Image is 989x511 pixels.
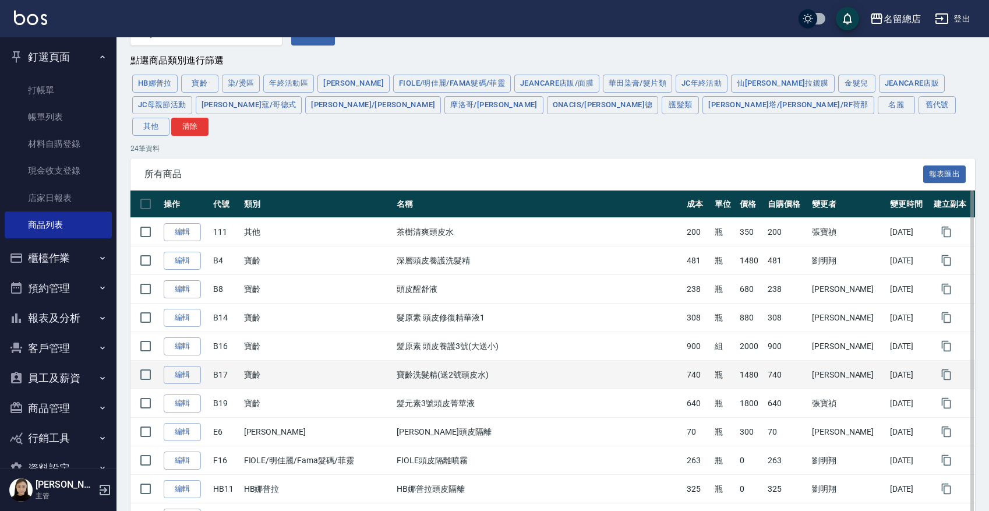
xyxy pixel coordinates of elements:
button: 資料設定 [5,453,112,484]
td: 1480 [737,361,765,389]
button: 摩洛哥/[PERSON_NAME] [444,96,543,114]
button: 染/燙區 [222,75,260,93]
button: 預約管理 [5,273,112,304]
div: 點選商品類別進行篩選 [130,55,975,67]
button: [PERSON_NAME]塔/[PERSON_NAME]/RF荷那 [702,96,874,114]
td: [PERSON_NAME]頭皮隔離 [394,418,683,446]
td: 寶齡 [241,361,394,389]
button: 登出 [930,8,975,30]
td: 瓶 [712,246,737,275]
button: 報表匯出 [923,165,966,184]
td: 325 [684,475,712,503]
td: 880 [737,304,765,332]
td: 寶齡洗髮精(送2號頭皮水) [394,361,683,389]
td: 寶齡 [241,275,394,304]
th: 成本 [684,191,712,218]
td: 瓶 [712,418,737,446]
button: 客戶管理 [5,333,112,364]
td: 頭皮醒舒液 [394,275,683,304]
td: [DATE] [887,361,931,389]
button: 名麗 [878,96,915,114]
button: 員工及薪資 [5,363,112,393]
span: 所有商品 [144,168,923,180]
button: 護髮類 [662,96,699,114]
td: [PERSON_NAME] [809,304,887,332]
div: 名留總店 [884,12,921,26]
th: 操作 [161,191,210,218]
td: 200 [684,218,712,246]
a: 商品列表 [5,212,112,238]
p: 主管 [36,491,95,501]
td: 200 [765,218,809,246]
td: [DATE] [887,332,931,361]
td: 其他 [241,218,394,246]
a: 材料自購登錄 [5,131,112,157]
td: 瓶 [712,389,737,418]
td: E6 [210,418,241,446]
td: 張寶禎 [809,218,887,246]
td: 髮元素3號頭皮菁華液 [394,389,683,418]
td: 640 [765,389,809,418]
td: B4 [210,246,241,275]
td: 劉明翔 [809,446,887,475]
button: JC母親節活動 [132,96,192,114]
a: 編輯 [164,423,201,441]
img: Logo [14,10,47,25]
td: B17 [210,361,241,389]
td: [DATE] [887,246,931,275]
td: 深層頭皮養護洗髮精 [394,246,683,275]
a: 報表匯出 [923,168,966,179]
button: 商品管理 [5,393,112,424]
td: FIOLE頭皮隔離噴霧 [394,446,683,475]
img: Person [9,478,33,502]
td: 寶齡 [241,389,394,418]
td: 2000 [737,332,765,361]
td: 劉明翔 [809,475,887,503]
a: 編輯 [164,366,201,384]
p: 24 筆資料 [130,143,975,154]
a: 現金收支登錄 [5,157,112,184]
td: 308 [684,304,712,332]
button: FIOLE/明佳麗/Fama髮碼/菲靈 [393,75,511,93]
a: 打帳單 [5,77,112,104]
th: 建立副本 [931,191,975,218]
button: JC年終活動 [676,75,727,93]
th: 代號 [210,191,241,218]
button: JeanCare店販/面膜 [514,75,599,93]
td: HB娜普拉 [241,475,394,503]
td: 瓶 [712,304,737,332]
td: [DATE] [887,418,931,446]
td: 髮原素 頭皮修復精華液1 [394,304,683,332]
td: [DATE] [887,475,931,503]
td: [PERSON_NAME] [809,275,887,304]
td: 寶齡 [241,332,394,361]
a: 編輯 [164,337,201,355]
th: 變更者 [809,191,887,218]
a: 編輯 [164,480,201,498]
td: 481 [765,246,809,275]
a: 編輯 [164,252,201,270]
td: B16 [210,332,241,361]
td: 組 [712,332,737,361]
td: 瓶 [712,446,737,475]
a: 編輯 [164,452,201,470]
td: [DATE] [887,218,931,246]
button: [PERSON_NAME] [317,75,390,93]
td: 劉明翔 [809,246,887,275]
td: 263 [684,446,712,475]
th: 自購價格 [765,191,809,218]
th: 單位 [712,191,737,218]
td: 740 [765,361,809,389]
th: 類別 [241,191,394,218]
td: F16 [210,446,241,475]
a: 編輯 [164,309,201,327]
th: 價格 [737,191,765,218]
td: 1800 [737,389,765,418]
button: 釘選頁面 [5,42,112,72]
th: 變更時間 [887,191,931,218]
td: 900 [765,332,809,361]
td: 308 [765,304,809,332]
td: HB娜普拉頭皮隔離 [394,475,683,503]
td: 481 [684,246,712,275]
td: [PERSON_NAME] [809,361,887,389]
